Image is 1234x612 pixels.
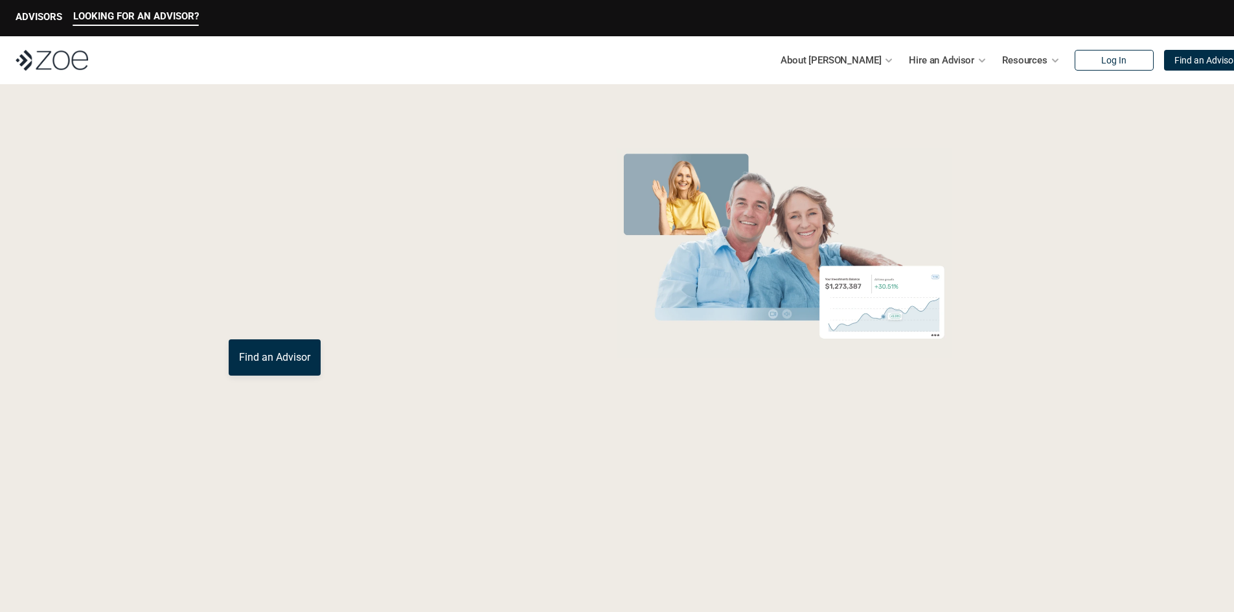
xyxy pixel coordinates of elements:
p: You deserve an advisor you can trust. [PERSON_NAME], hire, and invest with vetted, fiduciary, fin... [229,293,563,324]
p: Loremipsum: *DolOrsi Ametconsecte adi Eli Seddoeius tem inc utlaboreet. Dol 6712 MagNaal Enimadmi... [31,541,1203,587]
p: Hire an Advisor [909,51,974,70]
img: Zoe Financial Hero Image [611,148,957,358]
p: Resources [1002,51,1047,70]
p: ADVISORS [16,11,62,23]
p: Log In [1101,55,1126,66]
p: LOOKING FOR AN ADVISOR? [73,10,199,22]
a: Log In [1075,50,1154,71]
a: Find an Advisor [229,339,321,376]
p: About [PERSON_NAME] [781,51,881,70]
p: Find an Advisor [239,351,310,363]
span: Grow Your Wealth [229,143,517,193]
em: The information in the visuals above is for illustrative purposes only and does not represent an ... [604,366,964,373]
span: with a Financial Advisor [229,187,490,280]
